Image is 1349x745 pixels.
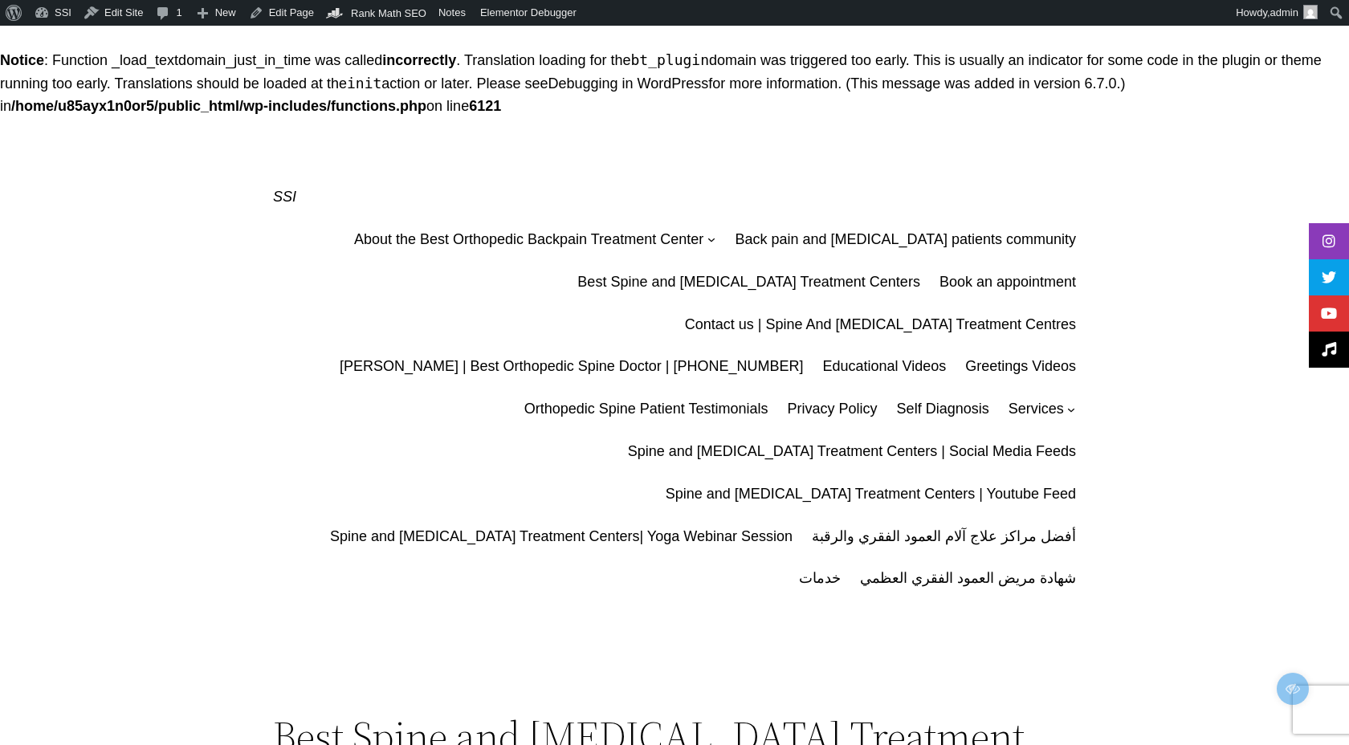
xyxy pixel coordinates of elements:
a: Debugging in WordPress [548,75,708,92]
a: أفضل مراكز علاج آلام العمود الفقري والرقبة [812,525,1076,548]
b: 6121 [469,98,501,114]
a: Contact us | Spine And [MEDICAL_DATA] Treatment Centres [685,313,1076,336]
a: SSI [273,189,296,205]
span: Edit/Preview [1277,673,1309,705]
a: Orthopedic Spine Patient Testimonials [524,397,768,421]
strong: incorrectly [382,52,456,68]
a: Educational Videos [822,355,946,378]
button: About the Best Orthopedic Backpain Treatment Center submenu [707,235,716,244]
a: Services [1009,397,1064,421]
span: admin [1270,6,1298,18]
a: Best Spine and [MEDICAL_DATA] Treatment Centers [577,271,920,294]
span: Rank Math SEO [351,7,426,19]
a: Greetings Videos [965,355,1076,378]
a: Back pain and [MEDICAL_DATA] patients community [735,228,1076,251]
a: Privacy Policy [788,397,878,421]
a: Spine and [MEDICAL_DATA] Treatment Centers | Youtube Feed [666,482,1076,506]
a: Spine and [MEDICAL_DATA] Treatment Centers | Social Media Feeds [628,440,1076,463]
a: خدمات [799,567,841,590]
b: /home/u85ayx1n0or5/public_html/wp-includes/functions.php [11,98,426,114]
a: Spine and [MEDICAL_DATA] Treatment Centers| Yoga Webinar Session [330,525,793,548]
a: Self Diagnosis [897,397,989,421]
code: bt_plugin [630,51,709,68]
a: Book an appointment [939,271,1076,294]
button: Services submenu [1067,405,1076,413]
code: init [347,75,381,92]
a: شهادة مريض العمود الفقري العظمي [860,567,1076,590]
a: [PERSON_NAME] | Best Orthopedic Spine Doctor | [PHONE_NUMBER] [340,355,804,378]
a: About the Best Orthopedic Backpain Treatment Center [354,228,703,251]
